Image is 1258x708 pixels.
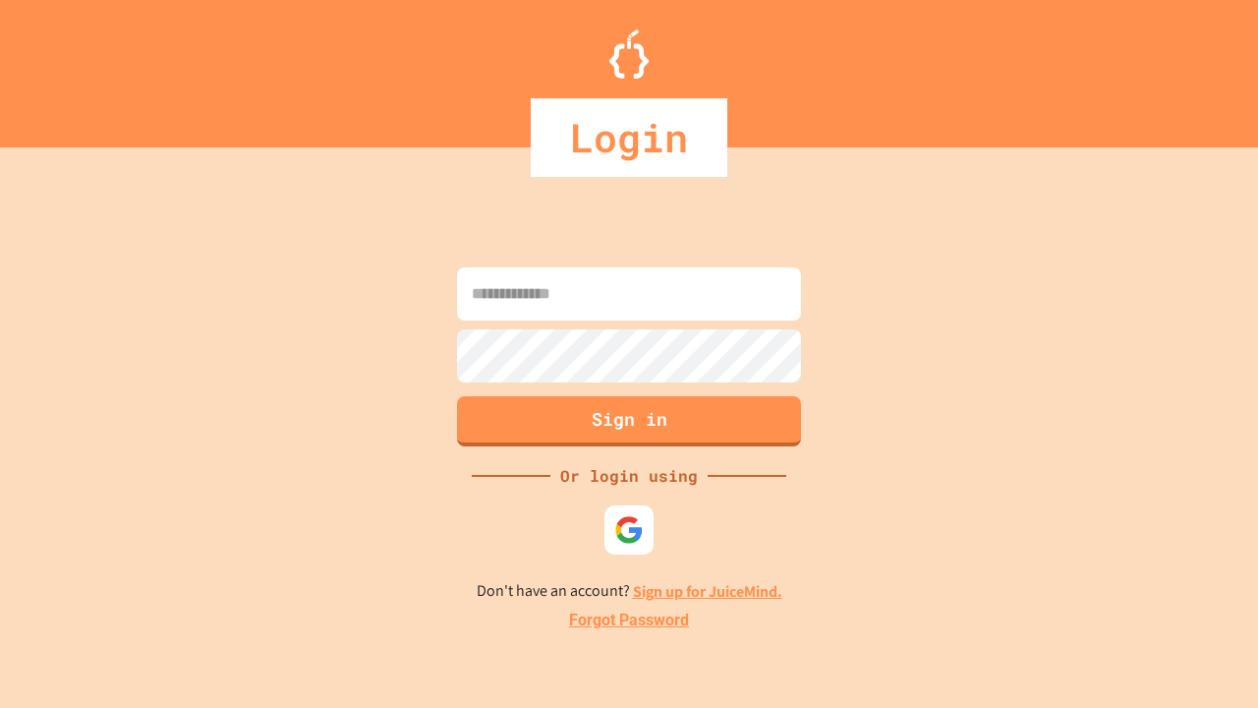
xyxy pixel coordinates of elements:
[457,396,801,446] button: Sign in
[609,29,649,79] img: Logo.svg
[550,464,708,488] div: Or login using
[569,609,689,632] a: Forgot Password
[633,581,782,602] a: Sign up for JuiceMind.
[614,515,644,545] img: google-icon.svg
[477,579,782,604] p: Don't have an account?
[531,98,727,177] div: Login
